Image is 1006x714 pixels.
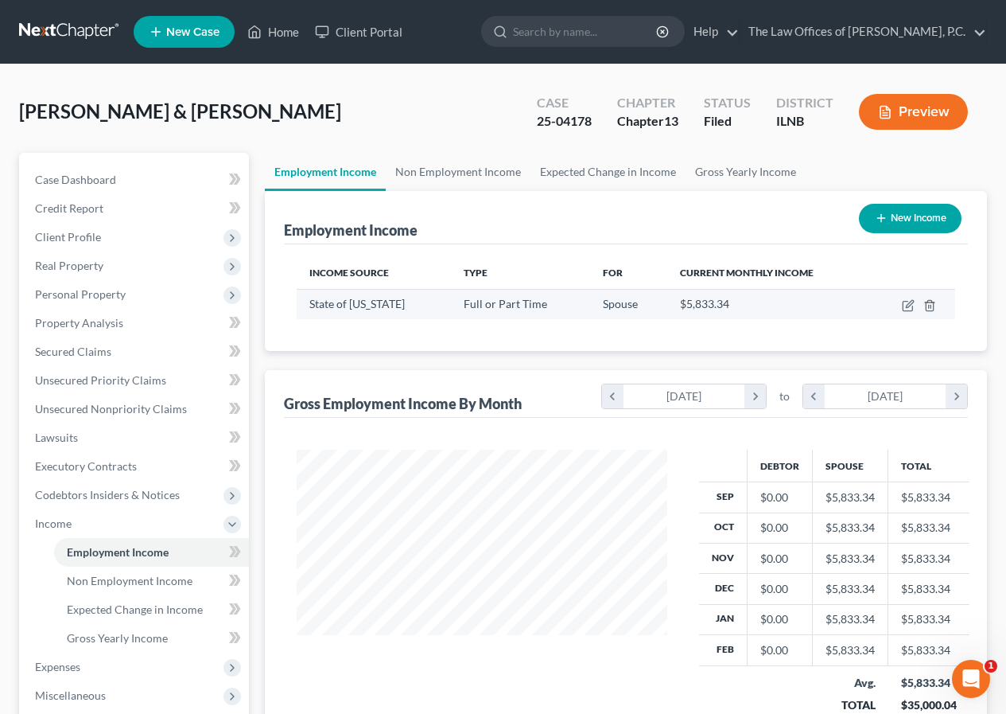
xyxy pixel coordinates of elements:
span: Income Source [309,267,389,279]
div: TOTAL [825,697,876,713]
div: District [776,94,833,112]
th: Nov [699,543,748,573]
td: $5,833.34 [888,604,969,634]
div: $5,833.34 [825,520,875,536]
div: Chapter [617,112,678,131]
a: Executory Contracts [22,452,249,481]
th: Debtor [748,450,813,482]
a: Property Analysis [22,309,249,337]
td: $5,833.34 [888,543,969,573]
a: Unsecured Nonpriority Claims [22,395,249,423]
div: $0.00 [760,551,799,567]
span: Client Profile [35,230,101,244]
td: $5,833.34 [888,513,969,543]
div: [DATE] [623,384,745,408]
span: [PERSON_NAME] & [PERSON_NAME] [19,99,341,123]
span: Full or Part Time [464,297,547,310]
div: $5,833.34 [825,581,875,597]
span: Employment Income [67,545,169,559]
span: Property Analysis [35,316,123,330]
a: Expected Change in Income [54,595,249,624]
span: Unsecured Nonpriority Claims [35,402,187,416]
a: Non Employment Income [386,153,530,191]
div: $0.00 [760,611,799,627]
div: Avg. [825,675,876,691]
a: Case Dashboard [22,166,249,194]
a: Expected Change in Income [530,153,686,191]
span: Income [35,517,72,530]
span: 1 [985,660,997,673]
input: Search by name... [513,17,658,46]
a: Credit Report [22,194,249,223]
div: Case [537,94,592,112]
span: Credit Report [35,201,103,215]
span: Expected Change in Income [67,603,203,616]
span: 13 [664,113,678,128]
th: Sep [699,482,748,513]
span: Real Property [35,259,103,272]
a: Lawsuits [22,423,249,452]
div: $0.00 [760,581,799,597]
i: chevron_left [803,384,825,408]
span: Expenses [35,660,80,673]
span: Current Monthly Income [680,267,814,279]
span: $5,833.34 [680,297,729,310]
span: Non Employment Income [67,574,192,587]
span: to [779,388,790,404]
span: Executory Contracts [35,459,137,473]
div: 25-04178 [537,112,592,131]
div: Gross Employment Income By Month [284,394,522,413]
div: [DATE] [825,384,946,408]
th: Dec [699,574,748,604]
span: Miscellaneous [35,689,106,702]
span: Type [464,267,487,279]
span: Secured Claims [35,345,111,358]
i: chevron_right [744,384,766,408]
div: $5,833.34 [825,490,875,505]
th: Oct [699,513,748,543]
span: Spouse [603,297,638,310]
th: Total [888,450,969,482]
div: Filed [704,112,751,131]
a: Secured Claims [22,337,249,366]
div: $5,833.34 [825,551,875,567]
th: Feb [699,635,748,665]
a: Unsecured Priority Claims [22,366,249,395]
td: $5,833.34 [888,635,969,665]
span: State of [US_STATE] [309,297,405,310]
span: Codebtors Insiders & Notices [35,488,180,501]
div: Employment Income [284,220,418,240]
button: Preview [859,94,968,130]
span: Personal Property [35,287,126,301]
a: Non Employment Income [54,567,249,595]
span: Gross Yearly Income [67,631,168,645]
div: $5,833.34 [825,611,875,627]
i: chevron_left [602,384,623,408]
div: $0.00 [760,520,799,536]
div: $0.00 [760,490,799,505]
a: Home [239,18,307,46]
a: The Law Offices of [PERSON_NAME], P.C. [740,18,986,46]
th: Jan [699,604,748,634]
td: $5,833.34 [888,482,969,513]
div: Status [704,94,751,112]
span: Case Dashboard [35,173,116,186]
th: Spouse [813,450,888,482]
td: $5,833.34 [888,574,969,604]
iframe: Intercom live chat [952,660,990,698]
div: Chapter [617,94,678,112]
a: Employment Income [54,538,249,567]
a: Gross Yearly Income [54,624,249,653]
a: Employment Income [265,153,386,191]
div: ILNB [776,112,833,131]
button: New Income [859,204,961,233]
a: Help [686,18,739,46]
div: $5,833.34 [901,675,957,691]
div: $0.00 [760,642,799,658]
span: For [603,267,623,279]
a: Client Portal [307,18,410,46]
div: $5,833.34 [825,642,875,658]
span: Lawsuits [35,431,78,444]
span: Unsecured Priority Claims [35,373,166,387]
div: $35,000.04 [901,697,957,713]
